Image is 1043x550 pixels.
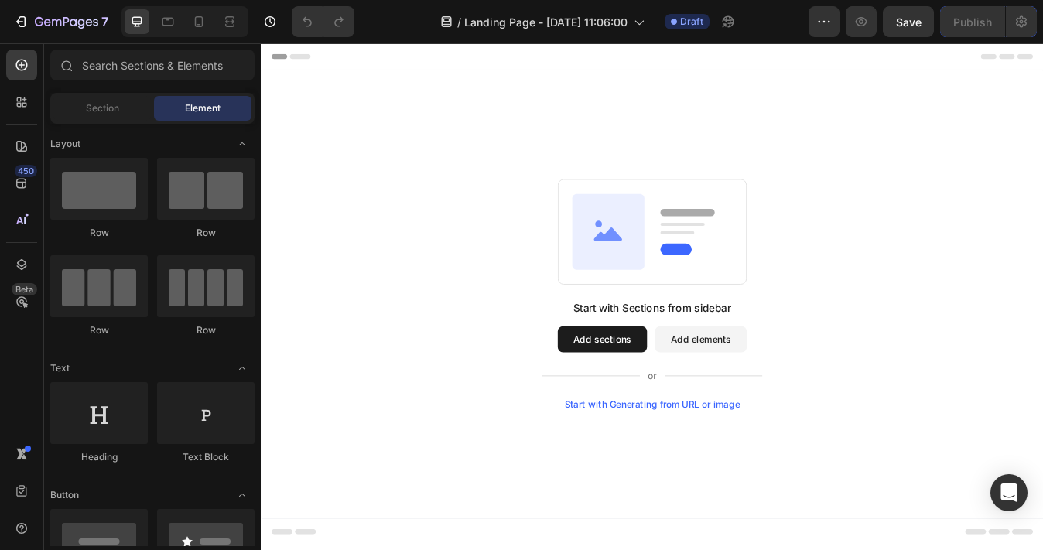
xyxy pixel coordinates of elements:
[50,137,80,151] span: Layout
[467,336,576,367] button: Add elements
[371,305,558,323] div: Start with Sections from sidebar
[261,43,1043,550] iframe: Design area
[464,14,628,30] span: Landing Page - [DATE] 11:06:00
[50,323,148,337] div: Row
[185,101,221,115] span: Element
[230,132,255,156] span: Toggle open
[883,6,934,37] button: Save
[157,323,255,337] div: Row
[940,6,1005,37] button: Publish
[457,14,461,30] span: /
[50,488,79,502] span: Button
[15,165,37,177] div: 450
[50,450,148,464] div: Heading
[352,336,458,367] button: Add sections
[292,6,354,37] div: Undo/Redo
[953,14,992,30] div: Publish
[230,483,255,507] span: Toggle open
[50,361,70,375] span: Text
[157,226,255,240] div: Row
[361,422,569,435] div: Start with Generating from URL or image
[50,226,148,240] div: Row
[680,15,703,29] span: Draft
[896,15,922,29] span: Save
[230,356,255,381] span: Toggle open
[6,6,115,37] button: 7
[157,450,255,464] div: Text Block
[12,283,37,295] div: Beta
[990,474,1028,511] div: Open Intercom Messenger
[101,12,108,31] p: 7
[86,101,119,115] span: Section
[50,50,255,80] input: Search Sections & Elements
